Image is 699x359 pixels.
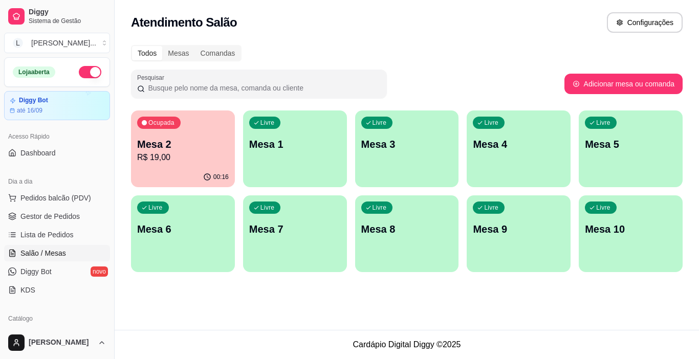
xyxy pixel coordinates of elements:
p: R$ 19,00 [137,151,229,164]
button: LivreMesa 10 [579,195,683,272]
a: Salão / Mesas [4,245,110,261]
article: até 16/09 [17,106,42,115]
a: Dashboard [4,145,110,161]
span: [PERSON_NAME] [29,338,94,347]
p: Mesa 1 [249,137,341,151]
div: Comandas [195,46,241,60]
p: Mesa 5 [585,137,676,151]
p: Livre [484,119,498,127]
button: Select a team [4,33,110,53]
button: LivreMesa 4 [467,110,571,187]
p: Mesa 3 [361,137,453,151]
p: Livre [148,204,163,212]
p: Livre [484,204,498,212]
input: Pesquisar [145,83,381,93]
p: Livre [596,204,610,212]
div: Catálogo [4,310,110,327]
button: [PERSON_NAME] [4,330,110,355]
span: Salão / Mesas [20,248,66,258]
button: LivreMesa 5 [579,110,683,187]
p: Mesa 2 [137,137,229,151]
div: Todos [132,46,162,60]
button: LivreMesa 9 [467,195,571,272]
p: Livre [373,204,387,212]
p: Mesa 8 [361,222,453,236]
button: OcupadaMesa 2R$ 19,0000:16 [131,110,235,187]
span: Diggy Bot [20,266,52,277]
button: Alterar Status [79,66,101,78]
label: Pesquisar [137,73,168,82]
button: Adicionar mesa ou comanda [564,74,683,94]
a: Diggy Botaté 16/09 [4,91,110,120]
p: Mesa 4 [473,137,564,151]
p: Livre [260,119,275,127]
div: Dia a dia [4,173,110,190]
span: Sistema de Gestão [29,17,106,25]
p: Livre [596,119,610,127]
a: Diggy Botnovo [4,263,110,280]
p: Mesa 6 [137,222,229,236]
button: LivreMesa 6 [131,195,235,272]
button: Pedidos balcão (PDV) [4,190,110,206]
p: Mesa 10 [585,222,676,236]
p: Mesa 7 [249,222,341,236]
a: KDS [4,282,110,298]
p: Ocupada [148,119,174,127]
div: [PERSON_NAME] ... [31,38,96,48]
span: KDS [20,285,35,295]
a: Lista de Pedidos [4,227,110,243]
p: Livre [260,204,275,212]
div: Acesso Rápido [4,128,110,145]
span: L [13,38,23,48]
p: Livre [373,119,387,127]
span: Pedidos balcão (PDV) [20,193,91,203]
a: DiggySistema de Gestão [4,4,110,29]
button: LivreMesa 7 [243,195,347,272]
div: Loja aberta [13,66,55,78]
p: Mesa 9 [473,222,564,236]
h2: Atendimento Salão [131,14,237,31]
span: Dashboard [20,148,56,158]
span: Diggy [29,8,106,17]
button: Configurações [607,12,683,33]
footer: Cardápio Digital Diggy © 2025 [115,330,699,359]
button: LivreMesa 1 [243,110,347,187]
button: LivreMesa 3 [355,110,459,187]
article: Diggy Bot [19,97,48,104]
a: Gestor de Pedidos [4,208,110,225]
span: Lista de Pedidos [20,230,74,240]
span: Gestor de Pedidos [20,211,80,221]
p: 00:16 [213,173,229,181]
button: LivreMesa 8 [355,195,459,272]
div: Mesas [162,46,194,60]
